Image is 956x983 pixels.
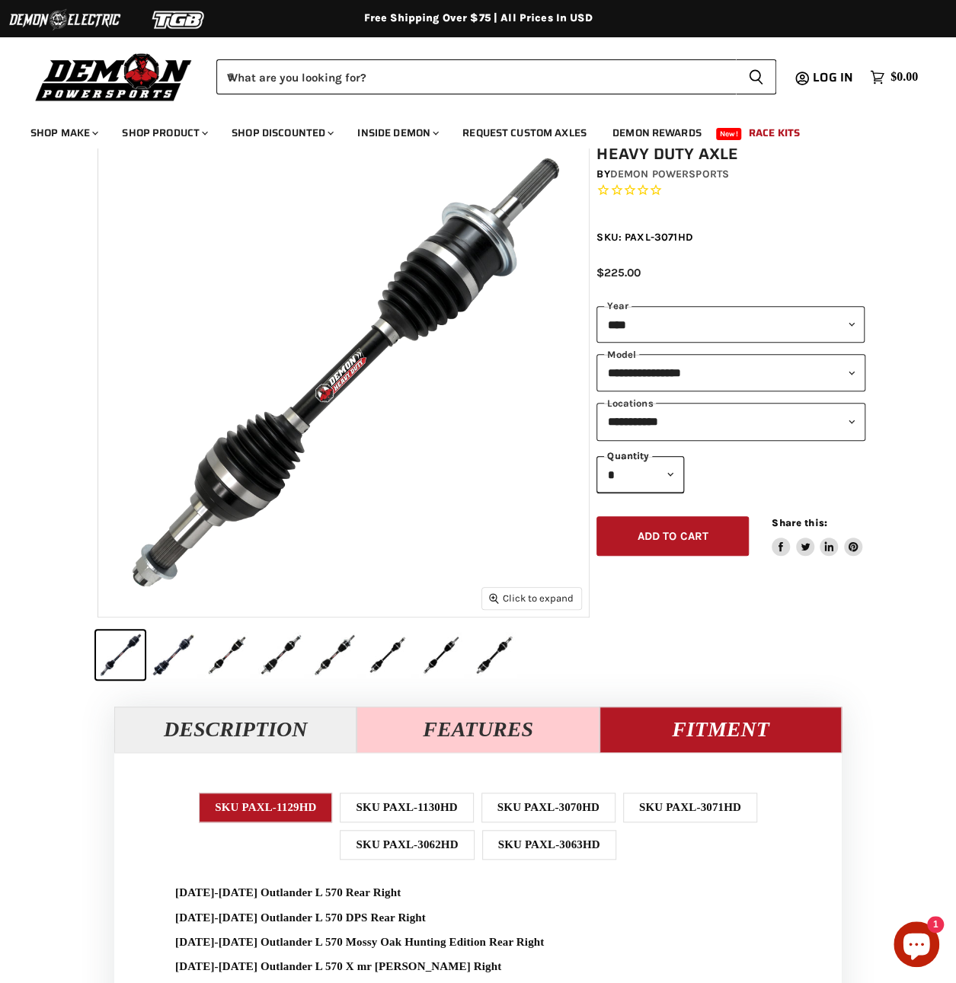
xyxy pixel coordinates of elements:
button: Can-Am Outlander 570 Demon Heavy Duty Axle thumbnail [149,630,198,679]
input: When autocomplete results are available use up and down arrows to review and enter to select [216,59,736,94]
img: Demon Electric Logo 2 [8,5,122,34]
button: Click to expand [482,588,581,608]
a: Demon Powersports [609,168,728,180]
a: Inside Demon [346,117,448,148]
h1: Can-Am Outlander 570 Demon Heavy Duty Axle [596,126,865,164]
span: Add to cart [637,529,708,543]
button: Search [736,59,776,94]
img: TGB Logo 2 [122,5,236,34]
span: Log in [813,68,853,87]
div: SKU: PAXL-3071HD [596,229,865,245]
a: Shop Discounted [220,117,343,148]
button: Can-Am Outlander 570 Demon Heavy Duty Axle thumbnail [203,630,251,679]
div: SKU PAXL-3063HD [482,830,616,860]
button: Fitment [599,707,842,752]
button: Add to cart [596,516,749,557]
aside: Share this: [772,516,862,557]
p: [DATE]-[DATE] Outlander L 570 Rear Right [175,886,781,899]
button: Can-Am Outlander 570 Demon Heavy Duty Axle thumbnail [257,630,305,679]
button: Description [114,707,357,752]
img: Can-Am Outlander 570 Demon Heavy Duty Axle [98,126,589,617]
div: by [596,166,865,183]
button: Can-Am Outlander 570 Demon Heavy Duty Axle thumbnail [417,630,465,679]
p: [DATE]-[DATE] Outlander L 570 Mossy Oak Hunting Edition Rear Right [175,936,781,949]
button: Can-Am Outlander 570 Demon Heavy Duty Axle thumbnail [363,630,412,679]
span: $0.00 [890,70,918,85]
div: SKU PAXL-3071HD [623,793,757,822]
select: year [596,306,865,343]
select: keys [596,403,865,440]
ul: Main menu [19,111,914,148]
inbox-online-store-chat: Shopify online store chat [889,921,944,971]
button: Features [357,707,599,752]
a: Shop Make [19,117,107,148]
a: Log in [806,71,862,85]
select: modal-name [596,354,865,391]
p: [DATE]-[DATE] Outlander L 570 X mr [PERSON_NAME] Right [175,960,781,973]
button: Can-Am Outlander 570 Demon Heavy Duty Axle thumbnail [470,630,519,679]
span: New! [716,128,742,140]
a: Request Custom Axles [451,117,598,148]
form: Product [216,59,776,94]
span: $225.00 [596,266,641,279]
a: Shop Product [110,117,217,148]
span: Click to expand [489,592,574,604]
div: SKU PAXL-1129HD [199,793,332,822]
select: Quantity [596,456,684,493]
button: Can-Am Outlander 570 Demon Heavy Duty Axle thumbnail [96,630,145,679]
img: Demon Powersports [30,49,197,104]
p: [DATE]-[DATE] Outlander L 570 DPS Rear Right [175,911,781,924]
span: Share this: [772,517,827,528]
a: Race Kits [737,117,811,148]
a: Demon Rewards [601,117,713,148]
a: $0.00 [862,66,926,88]
div: SKU PAXL-3070HD [481,793,615,822]
button: Can-Am Outlander 570 Demon Heavy Duty Axle thumbnail [310,630,359,679]
div: SKU PAXL-3062HD [340,830,474,860]
span: Rated 0.0 out of 5 stars 0 reviews [596,183,865,199]
div: SKU PAXL-1130HD [340,793,473,822]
